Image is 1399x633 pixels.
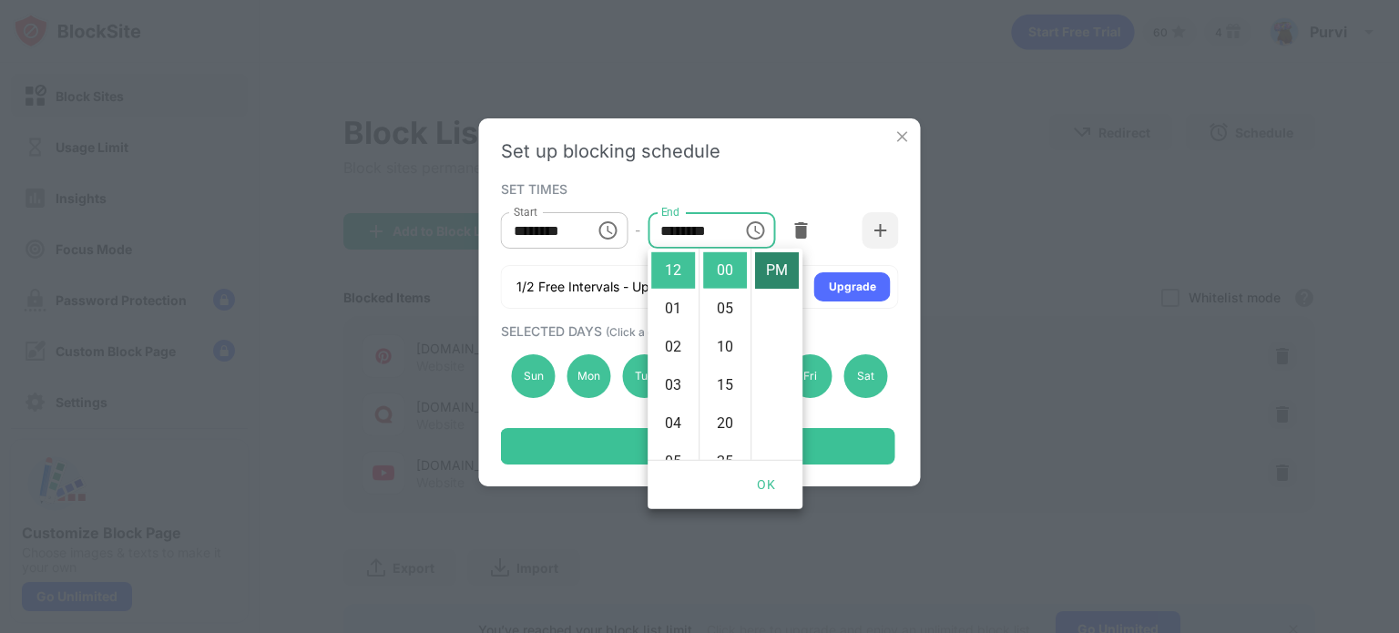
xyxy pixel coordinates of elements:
button: Choose time, selected time is 12:00 PM [737,212,773,249]
div: Fri [789,354,832,398]
li: 5 hours [651,444,695,480]
ul: Select minutes [699,249,751,460]
button: Choose time, selected time is 10:00 AM [589,212,626,249]
li: 10 minutes [703,329,747,365]
li: 12 hours [651,252,695,289]
li: PM [755,252,799,289]
ul: Select hours [648,249,699,460]
li: 1 hours [651,291,695,327]
img: x-button.svg [894,128,912,146]
span: (Click a day to deactivate) [606,325,740,339]
li: 20 minutes [703,405,747,442]
div: Sun [512,354,556,398]
div: Tue [622,354,666,398]
div: - [635,220,640,240]
div: 1/2 Free Intervals - Upgrade for 5 intervals [516,278,770,296]
div: Sat [843,354,887,398]
div: SET TIMES [501,181,894,196]
li: 0 minutes [703,252,747,289]
div: Mon [567,354,610,398]
div: Set up blocking schedule [501,140,899,162]
label: Start [514,204,537,220]
li: 3 hours [651,367,695,403]
li: 25 minutes [703,444,747,480]
div: Upgrade [829,278,876,296]
li: AM [755,214,799,250]
li: 5 minutes [703,291,747,327]
li: 4 hours [651,405,695,442]
label: End [660,204,679,220]
li: 15 minutes [703,367,747,403]
div: SELECTED DAYS [501,323,894,339]
ul: Select meridiem [751,249,802,460]
button: OK [737,468,795,502]
li: 2 hours [651,329,695,365]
